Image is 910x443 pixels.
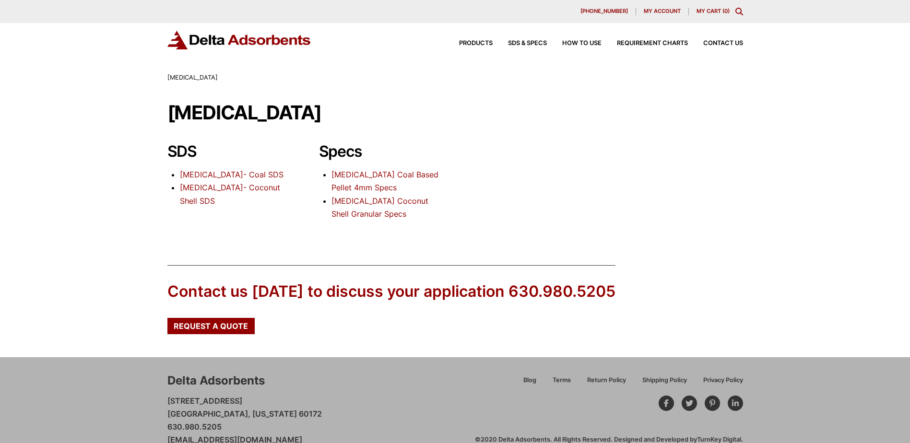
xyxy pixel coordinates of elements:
img: Delta Adsorbents [167,31,311,49]
h2: SDS [167,142,288,161]
span: Terms [553,377,571,384]
a: Products [444,40,493,47]
span: [MEDICAL_DATA] [167,74,218,81]
a: Shipping Policy [634,375,695,392]
div: Delta Adsorbents [167,373,265,389]
div: Contact us [DATE] to discuss your application 630.980.5205 [167,281,615,303]
span: Request a Quote [174,322,248,330]
a: Contact Us [688,40,743,47]
a: [PHONE_NUMBER] [573,8,636,15]
a: [MEDICAL_DATA] Coal Based Pellet 4mm Specs [331,170,438,192]
span: Products [459,40,493,47]
span: Requirement Charts [617,40,688,47]
div: Toggle Modal Content [735,8,743,15]
span: My account [644,9,681,14]
a: Privacy Policy [695,375,743,392]
a: [MEDICAL_DATA]- Coconut Shell SDS [180,183,280,205]
a: My account [636,8,689,15]
span: Shipping Policy [642,377,687,384]
a: SDS & SPECS [493,40,547,47]
a: [MEDICAL_DATA] Coconut Shell Granular Specs [331,196,428,219]
a: Blog [515,375,544,392]
h1: [MEDICAL_DATA] [167,102,743,123]
span: 0 [724,8,728,14]
a: How to Use [547,40,602,47]
span: [PHONE_NUMBER] [580,9,628,14]
a: TurnKey Digital [697,436,741,443]
a: Return Policy [579,375,634,392]
span: Return Policy [587,377,626,384]
a: [MEDICAL_DATA]- Coal SDS [180,170,284,179]
span: Contact Us [703,40,743,47]
span: How to Use [562,40,602,47]
a: Request a Quote [167,318,255,334]
h2: Specs [319,142,440,161]
a: My Cart (0) [697,8,730,14]
a: Terms [544,375,579,392]
span: Blog [523,377,536,384]
span: SDS & SPECS [508,40,547,47]
a: Requirement Charts [602,40,688,47]
span: Privacy Policy [703,377,743,384]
